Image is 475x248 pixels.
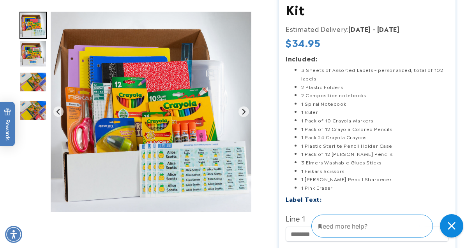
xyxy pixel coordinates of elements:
[286,23,449,35] p: Estimated Delivery:
[19,40,47,67] div: Go to slide 5
[53,107,64,117] button: Previous slide
[373,24,376,33] strong: -
[301,66,449,82] li: 3 Sheets of Assorted Labels – personalized, total of 102 labels
[19,40,47,67] img: null
[301,108,449,116] li: 1 Ruler
[301,167,449,175] li: 1 Fiskars Scissors
[286,37,321,49] span: $34.95
[301,183,449,192] li: 1 Pink Eraser
[51,12,251,212] img: null
[301,141,449,150] li: 1 Plastic Sterlite Pencil Holder Case
[301,100,449,108] li: 1 Spiral Notebook
[238,107,249,117] button: Next slide
[301,116,449,125] li: 1 Pack of 10 Crayola Markers
[19,68,47,96] div: Go to slide 6
[19,72,47,92] img: null
[301,125,449,133] li: 1 Pack of 12 Crayola Colored Pencils
[19,100,47,121] img: null
[286,54,317,63] strong: Included:
[301,91,449,100] li: 2 Composition notebooks
[301,158,449,167] li: 3 Elmers Washable Glues Sticks
[311,211,467,240] iframe: Gorgias Floating Chat
[19,12,259,216] media-gallery: Gallery Viewer
[286,212,449,224] label: Line 1
[19,12,47,39] div: Go to slide 4
[301,150,449,158] li: 1 Pack of 12 [PERSON_NAME] Pencils
[19,97,47,124] div: Go to slide 7
[4,108,11,141] span: Rewards
[286,194,322,203] label: Label Text:
[301,175,449,183] li: 1 [PERSON_NAME] Pencil Sharpener
[301,133,449,141] li: 1 Pack 24 Crayola Crayons
[19,12,47,39] img: null
[348,24,371,33] strong: [DATE]
[377,24,400,33] strong: [DATE]
[301,83,449,91] li: 2 Plastic Folders
[5,226,22,243] div: Accessibility Menu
